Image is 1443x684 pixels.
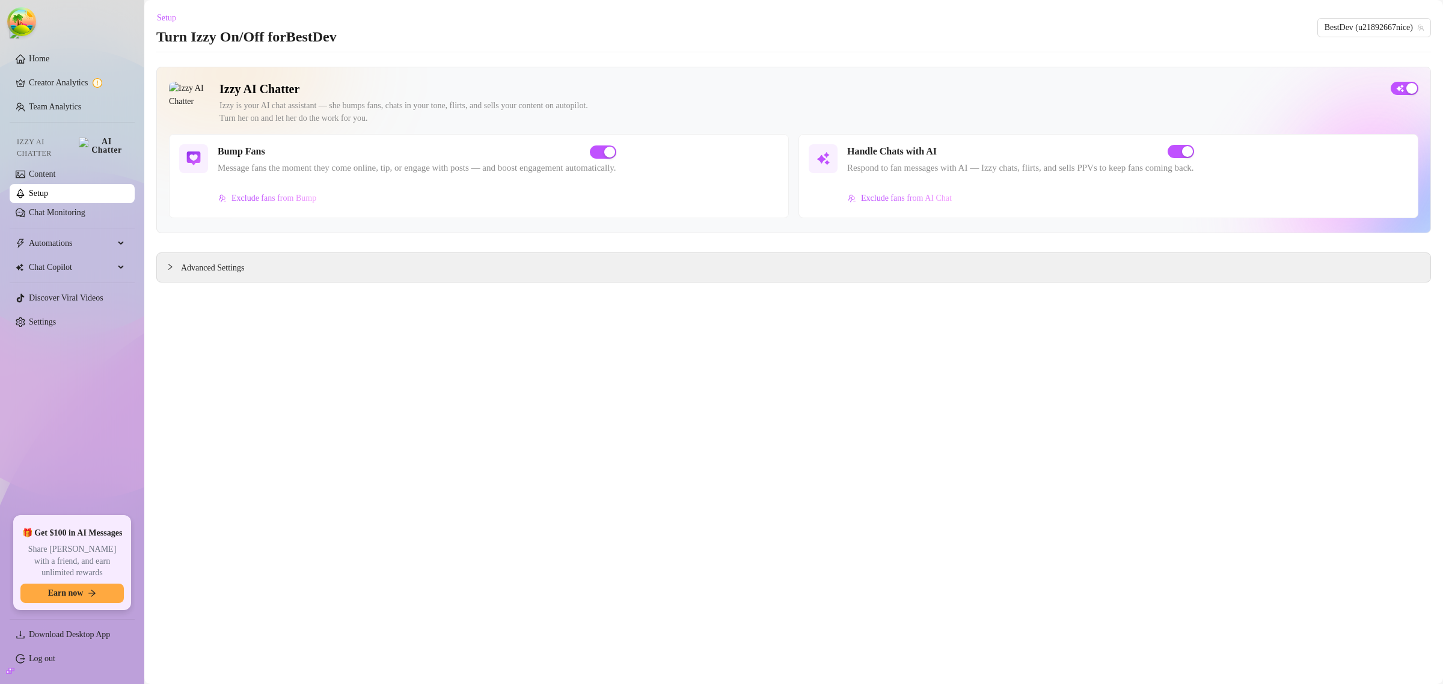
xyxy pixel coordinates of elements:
button: Exclude fans from Bump [218,189,317,208]
img: svg%3e [218,194,227,203]
a: Creator Analytics exclamation-circle [29,73,125,93]
span: Chat Copilot [29,258,114,277]
img: svg%3e [816,151,830,166]
span: Advanced Settings [181,261,244,275]
button: Exclude fans from AI Chat [847,189,952,208]
a: Home [29,54,49,63]
span: Automations [29,234,114,253]
span: Setup [157,13,176,23]
a: Settings [29,317,56,326]
a: Setup [29,189,48,198]
span: Respond to fan messages with AI — Izzy chats, flirts, and sells PPVs to keep fans coming back. [847,161,1194,176]
img: AI Chatter [79,138,125,154]
a: Log out [29,654,55,663]
div: Izzy is your AI chat assistant — she bumps fans, chats in your tone, flirts, and sells your conte... [219,99,1381,124]
button: Setup [156,8,186,28]
span: thunderbolt [16,239,25,248]
h2: Izzy AI Chatter [219,82,1381,97]
h5: Bump Fans [218,144,265,159]
a: Team Analytics [29,102,81,111]
span: Share [PERSON_NAME] with a friend, and earn unlimited rewards [20,543,124,579]
span: 🎁 Get $100 in AI Messages [22,527,123,539]
span: Download Desktop App [29,630,110,639]
h5: Handle Chats with AI [847,144,937,159]
span: Earn now [48,588,84,598]
a: Discover Viral Videos [29,293,103,302]
span: BestDev (u21892667nice) [1325,19,1424,37]
span: download [16,630,25,640]
img: svg%3e [848,194,856,203]
span: Message fans the moment they come online, tip, or engage with posts — and boost engagement automa... [218,161,616,176]
img: Izzy AI Chatter [169,82,210,123]
a: Chat Monitoring [29,208,85,217]
h3: Turn Izzy On/Off for BestDev [156,28,337,47]
button: Earn nowarrow-right [20,584,124,603]
div: collapsed [167,260,181,273]
img: Chat Copilot [16,263,23,272]
a: Content [29,169,55,179]
span: team [1417,24,1424,31]
span: Exclude fans from Bump [231,194,316,203]
span: Izzy AI Chatter [17,136,74,159]
button: Open Tanstack query devtools [10,10,34,34]
span: build [6,667,14,675]
span: arrow-right [88,589,96,597]
img: svg%3e [186,151,201,166]
span: collapsed [167,263,174,270]
span: Exclude fans from AI Chat [861,194,952,203]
